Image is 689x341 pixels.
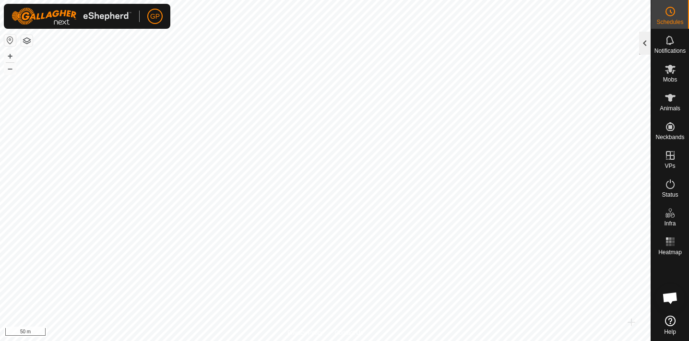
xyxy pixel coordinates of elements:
span: Mobs [663,77,677,82]
span: Status [662,192,678,198]
span: Heatmap [658,249,682,255]
button: + [4,50,16,62]
span: GP [150,12,160,22]
button: Reset Map [4,35,16,46]
span: Neckbands [655,134,684,140]
span: Animals [660,106,680,111]
span: Schedules [656,19,683,25]
span: VPs [665,163,675,169]
a: Open chat [656,283,685,312]
button: Map Layers [21,35,33,47]
a: Contact Us [335,329,363,337]
a: Privacy Policy [287,329,323,337]
span: Help [664,329,676,335]
img: Gallagher Logo [12,8,131,25]
span: Infra [664,221,676,226]
a: Help [651,312,689,339]
span: Notifications [654,48,686,54]
button: – [4,63,16,74]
